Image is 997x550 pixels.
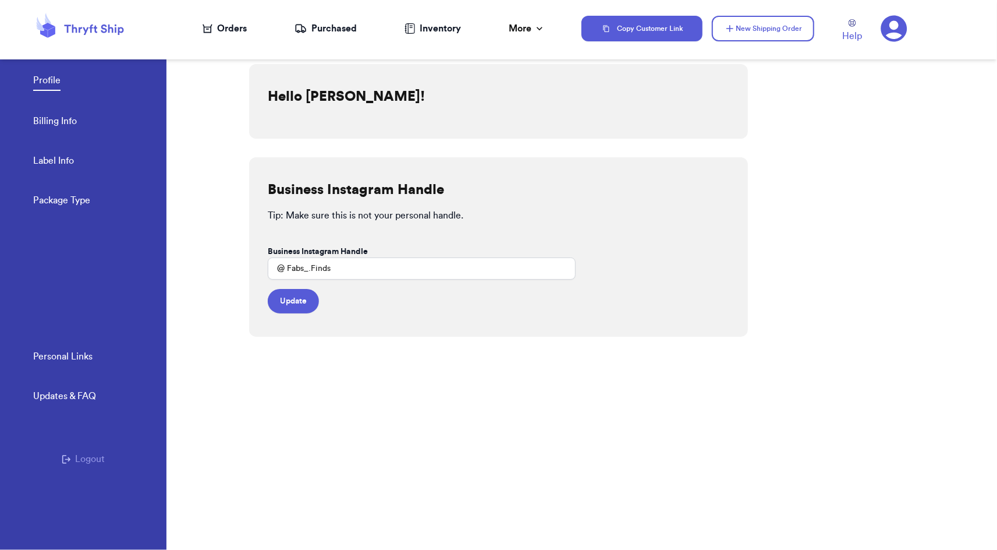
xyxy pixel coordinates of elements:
button: New Shipping Order [712,16,814,41]
button: Copy Customer Link [581,16,702,41]
a: Updates & FAQ [33,389,96,406]
a: Billing Info [33,114,77,131]
p: Tip: Make sure this is not your personal handle. [268,209,729,223]
label: Business Instagram Handle [268,246,368,258]
span: Help [842,29,862,43]
a: Label Info [33,154,74,170]
button: Update [268,289,319,313]
a: Help [842,19,862,43]
a: Purchased [295,22,357,36]
button: Logout [62,452,105,466]
a: Orders [203,22,247,36]
h2: Business Instagram Handle [268,181,444,199]
a: Profile [33,73,61,91]
a: Inventory [405,22,461,36]
a: Package Type [33,193,90,210]
div: @ [268,258,285,280]
div: Updates & FAQ [33,389,96,403]
div: More [509,22,545,36]
h2: Hello [PERSON_NAME]! [268,87,425,106]
a: Personal Links [33,350,93,366]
